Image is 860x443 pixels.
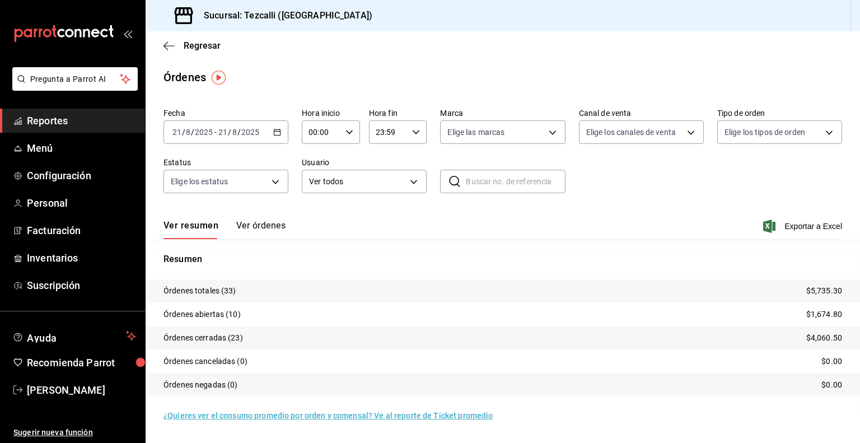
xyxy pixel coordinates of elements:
[12,67,138,91] button: Pregunta a Parrot AI
[309,176,406,188] span: Ver todos
[27,250,136,265] span: Inventarios
[466,170,565,193] input: Buscar no. de referencia
[27,329,121,343] span: Ayuda
[163,158,288,166] label: Estatus
[163,411,493,420] a: ¿Quieres ver el consumo promedio por orden y comensal? Ve al reporte de Ticket promedio
[27,383,136,398] span: [PERSON_NAME]
[163,253,842,266] p: Resumen
[8,81,138,93] a: Pregunta a Parrot AI
[717,109,842,117] label: Tipo de orden
[218,128,228,137] input: --
[163,220,286,239] div: navigation tabs
[191,128,194,137] span: /
[440,109,565,117] label: Marca
[447,127,504,138] span: Elige las marcas
[163,356,247,367] p: Órdenes canceladas (0)
[194,128,213,137] input: ----
[236,220,286,239] button: Ver órdenes
[163,40,221,51] button: Regresar
[171,176,228,187] span: Elige los estatus
[163,69,206,86] div: Órdenes
[163,285,236,297] p: Órdenes totales (33)
[27,223,136,238] span: Facturación
[586,127,676,138] span: Elige los canales de venta
[27,278,136,293] span: Suscripción
[27,113,136,128] span: Reportes
[163,379,238,391] p: Órdenes negadas (0)
[184,40,221,51] span: Regresar
[806,285,842,297] p: $5,735.30
[123,29,132,38] button: open_drawer_menu
[185,128,191,137] input: --
[13,427,136,439] span: Sugerir nueva función
[237,128,241,137] span: /
[27,355,136,370] span: Recomienda Parrot
[27,195,136,211] span: Personal
[163,220,218,239] button: Ver resumen
[27,141,136,156] span: Menú
[163,332,243,344] p: Órdenes cerradas (23)
[27,168,136,183] span: Configuración
[806,332,842,344] p: $4,060.50
[579,109,704,117] label: Canal de venta
[765,220,842,233] button: Exportar a Excel
[232,128,237,137] input: --
[241,128,260,137] input: ----
[369,109,427,117] label: Hora fin
[163,109,288,117] label: Fecha
[214,128,217,137] span: -
[228,128,231,137] span: /
[30,73,120,85] span: Pregunta a Parrot AI
[821,356,842,367] p: $0.00
[302,158,427,166] label: Usuario
[212,71,226,85] img: Tooltip marker
[172,128,182,137] input: --
[182,128,185,137] span: /
[821,379,842,391] p: $0.00
[163,309,241,320] p: Órdenes abiertas (10)
[806,309,842,320] p: $1,674.80
[725,127,805,138] span: Elige los tipos de orden
[195,9,372,22] h3: Sucursal: Tezcalli ([GEOGRAPHIC_DATA])
[302,109,360,117] label: Hora inicio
